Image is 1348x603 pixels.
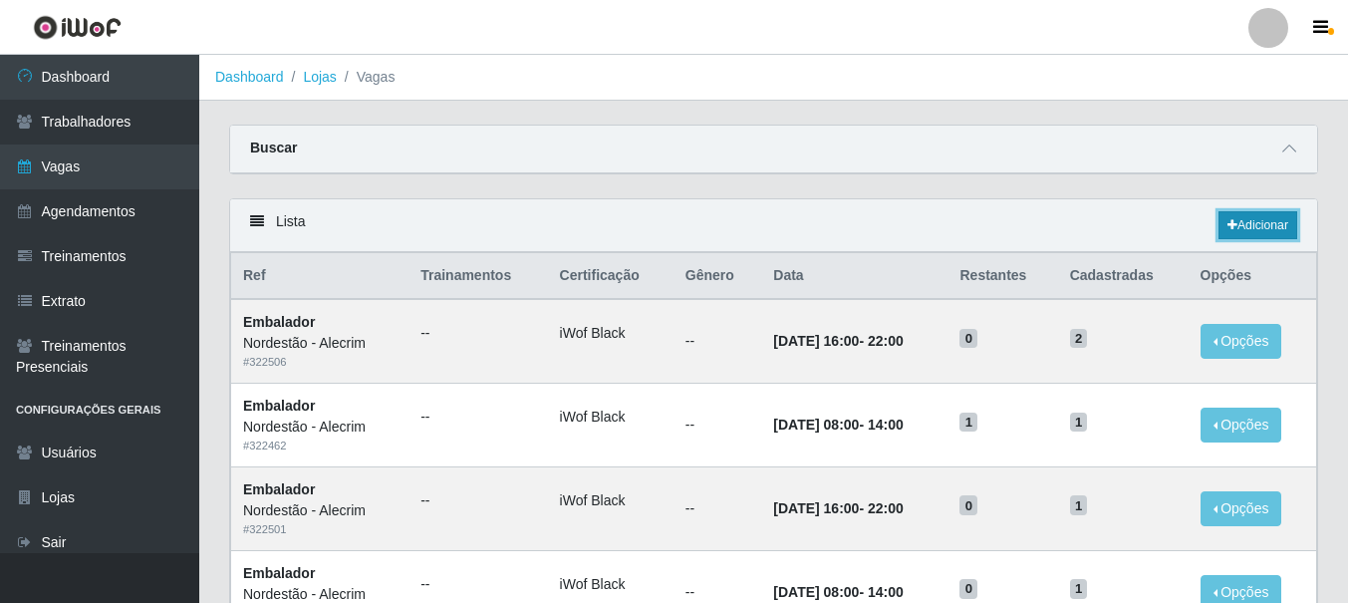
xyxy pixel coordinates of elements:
[959,413,977,433] span: 1
[959,579,977,599] span: 0
[33,15,122,40] img: CoreUI Logo
[1070,579,1088,599] span: 1
[548,253,674,300] th: Certificação
[868,333,904,349] time: 22:00
[1218,211,1297,239] a: Adicionar
[231,253,409,300] th: Ref
[773,417,859,433] time: [DATE] 08:00
[1058,253,1189,300] th: Cadastradas
[243,314,315,330] strong: Embalador
[773,417,903,433] strong: -
[243,438,397,454] div: # 322462
[337,67,396,88] li: Vagas
[1070,495,1088,515] span: 1
[1070,413,1088,433] span: 1
[420,407,535,428] ul: --
[199,55,1348,101] nav: breadcrumb
[947,253,1057,300] th: Restantes
[215,69,284,85] a: Dashboard
[868,417,904,433] time: 14:00
[674,253,761,300] th: Gênero
[959,329,977,349] span: 0
[674,466,761,550] td: --
[243,500,397,521] div: Nordestão - Alecrim
[420,323,535,344] ul: --
[1201,324,1282,359] button: Opções
[230,199,1317,252] div: Lista
[1201,491,1282,526] button: Opções
[773,500,903,516] strong: -
[408,253,547,300] th: Trainamentos
[868,584,904,600] time: 14:00
[560,574,662,595] li: iWof Black
[773,333,859,349] time: [DATE] 16:00
[560,490,662,511] li: iWof Black
[1189,253,1317,300] th: Opções
[303,69,336,85] a: Lojas
[773,584,859,600] time: [DATE] 08:00
[773,500,859,516] time: [DATE] 16:00
[773,333,903,349] strong: -
[243,565,315,581] strong: Embalador
[243,481,315,497] strong: Embalador
[243,417,397,438] div: Nordestão - Alecrim
[868,500,904,516] time: 22:00
[420,574,535,595] ul: --
[959,495,977,515] span: 0
[560,323,662,344] li: iWof Black
[243,333,397,354] div: Nordestão - Alecrim
[1201,408,1282,443] button: Opções
[1070,329,1088,349] span: 2
[243,354,397,371] div: # 322506
[243,398,315,414] strong: Embalador
[674,299,761,383] td: --
[250,140,297,155] strong: Buscar
[560,407,662,428] li: iWof Black
[420,490,535,511] ul: --
[773,584,903,600] strong: -
[761,253,947,300] th: Data
[243,521,397,538] div: # 322501
[674,384,761,467] td: --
